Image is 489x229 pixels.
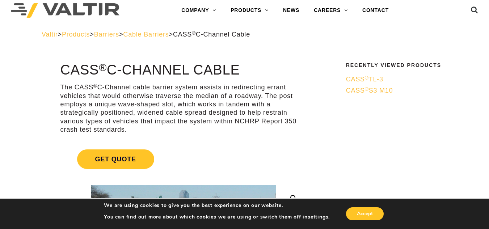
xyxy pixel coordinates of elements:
[99,62,107,73] sup: ®
[276,3,307,18] a: NEWS
[192,30,196,36] sup: ®
[77,149,154,169] span: Get Quote
[346,87,393,94] span: CASS S3 M10
[60,141,307,178] a: Get Quote
[307,3,355,18] a: CAREERS
[62,31,90,38] a: Products
[123,31,169,38] a: Cable Barriers
[93,83,97,89] sup: ®
[11,3,119,18] img: Valtir
[346,76,383,83] span: CASS TL-3
[60,63,307,78] h1: CASS C-Channel Cable
[308,214,328,220] button: settings
[355,3,396,18] a: CONTACT
[104,202,330,209] p: We are using cookies to give you the best experience on our website.
[60,83,307,134] p: The CASS C-Channel cable barrier system assists in redirecting errant vehicles that would otherwi...
[42,30,447,39] div: > > > >
[365,86,369,92] sup: ®
[223,3,276,18] a: PRODUCTS
[365,75,369,81] sup: ®
[42,31,58,38] a: Valtir
[346,86,443,95] a: CASS®S3 M10
[346,207,384,220] button: Accept
[346,75,443,84] a: CASS®TL-3
[173,31,250,38] span: CASS C-Channel Cable
[94,31,119,38] a: Barriers
[346,63,443,68] h2: Recently Viewed Products
[104,214,330,220] p: You can find out more about which cookies we are using or switch them off in .
[174,3,223,18] a: COMPANY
